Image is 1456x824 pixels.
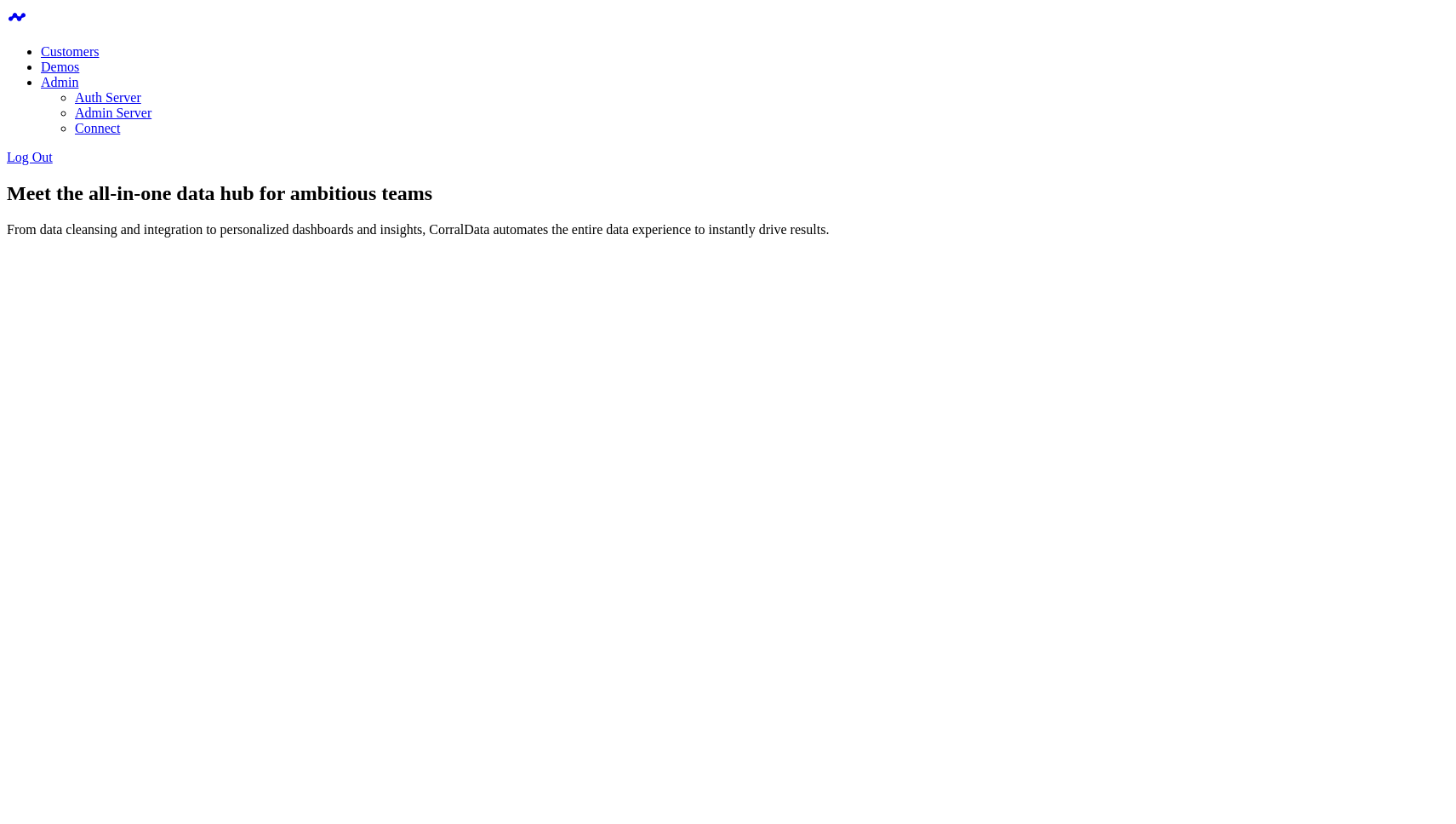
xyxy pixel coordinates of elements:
a: Connect [75,121,120,135]
a: Customers [41,44,99,59]
p: From data cleansing and integration to personalized dashboards and insights, CorralData automates... [7,222,1449,237]
a: Admin [41,75,78,89]
a: Admin Server [75,106,151,120]
h1: Meet the all-in-one data hub for ambitious teams [7,182,1449,205]
a: Auth Server [75,90,141,105]
a: Log Out [7,150,53,164]
a: Demos [41,60,79,74]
